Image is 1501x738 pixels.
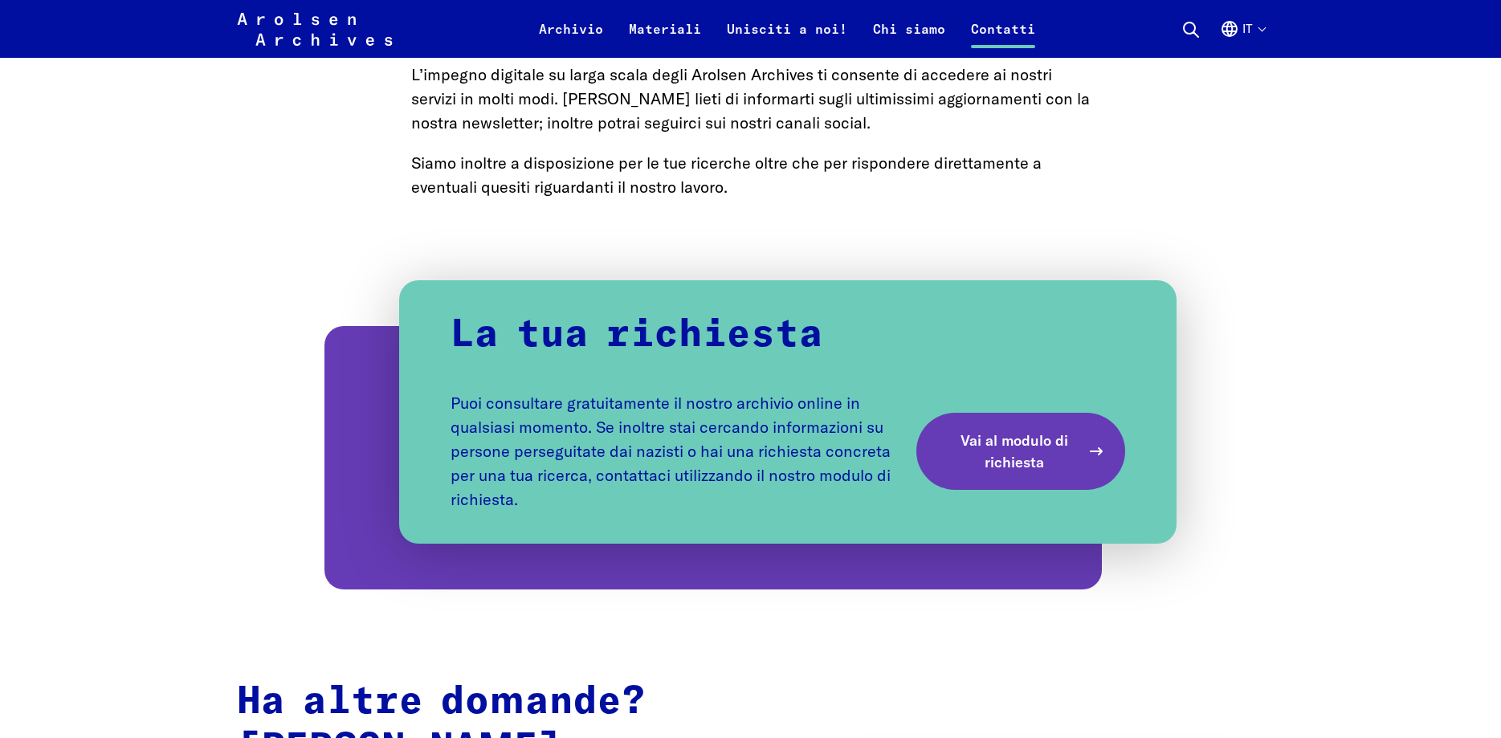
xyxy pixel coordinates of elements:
a: Chi siamo [860,19,958,58]
a: Contatti [958,19,1048,58]
p: L’impegno digitale su larga scala degli Arolsen Archives ti consente di accedere ai nostri serviz... [411,63,1091,135]
p: Puoi consultare gratuitamente il nostro archivio online in qualsiasi momento. Se inoltre stai cer... [451,391,900,512]
a: Materiali [616,19,714,58]
nav: Primaria [526,10,1048,48]
a: Unisciti a noi! [714,19,860,58]
strong: La tua richiesta [451,316,823,354]
span: Vai al modulo di richiesta [948,430,1080,473]
p: Siamo inoltre a disposizione per le tue ricerche oltre che per rispondere direttamente a eventual... [411,151,1091,199]
a: Vai al modulo di richiesta [916,413,1125,490]
button: Italiano, selezione lingua [1220,19,1265,58]
a: Archivio [526,19,616,58]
